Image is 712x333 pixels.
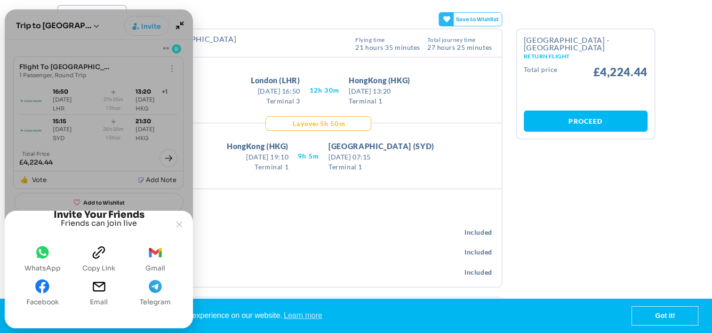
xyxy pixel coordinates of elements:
[67,196,492,206] h4: Included baggage
[57,5,127,22] a: BACK TO RESULTS
[310,86,339,95] span: 12H 30M
[464,268,492,277] span: Included
[282,309,324,323] a: learn more about cookies
[439,12,502,26] gamitee-button: Get your friends' opinions
[355,43,420,51] span: 21 Hours 35 Minutes
[427,37,492,43] span: Total Journey Time
[67,206,492,216] p: The total baggage included in the price
[77,242,465,250] h4: 1 cabin bag
[78,270,465,277] p: Max weight 23 kg
[290,119,345,128] div: 5H 50M
[524,54,648,59] small: Return Flight
[298,151,319,161] span: 9H 5M
[328,152,434,162] span: [DATE] 07:15
[328,141,434,152] span: [GEOGRAPHIC_DATA] (SYD)
[524,66,558,78] small: Total Price
[251,75,300,86] span: London (LHR)
[227,152,288,162] span: [DATE] 19:10
[632,307,698,325] a: dismiss cookie message
[328,162,434,172] span: Terminal 1
[464,228,492,237] span: Included
[464,247,492,257] span: Included
[524,85,648,101] iframe: PayPal Message 1
[293,119,320,128] span: Layover
[251,96,300,106] span: Terminal 3
[593,66,648,78] span: £4,224.44
[227,162,288,172] span: Terminal 1
[349,96,410,106] span: Terminal 1
[427,43,492,51] span: 27 hours 25 Minutes
[355,37,420,43] span: Flying Time
[524,111,648,132] a: Proceed
[14,309,632,323] span: This website uses cookies to ensure you get the best experience on our website.
[349,86,410,96] span: [DATE] 13:20
[77,222,465,230] h4: 1 personal item
[251,86,300,96] span: [DATE] 16:50
[78,262,465,270] h4: 1 checked bag
[5,9,193,328] gamitee-draggable-frame: Joyned Window
[70,5,116,22] span: BACK TO RESULTS
[227,141,288,152] span: HongKong (HKG)
[349,75,410,86] span: HongKong (HKG)
[524,36,648,59] h2: [GEOGRAPHIC_DATA] - [GEOGRAPHIC_DATA]
[77,230,465,237] p: Fits beneath the seat ahead of yours
[77,250,465,257] p: 55 x 40 x 23 cm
